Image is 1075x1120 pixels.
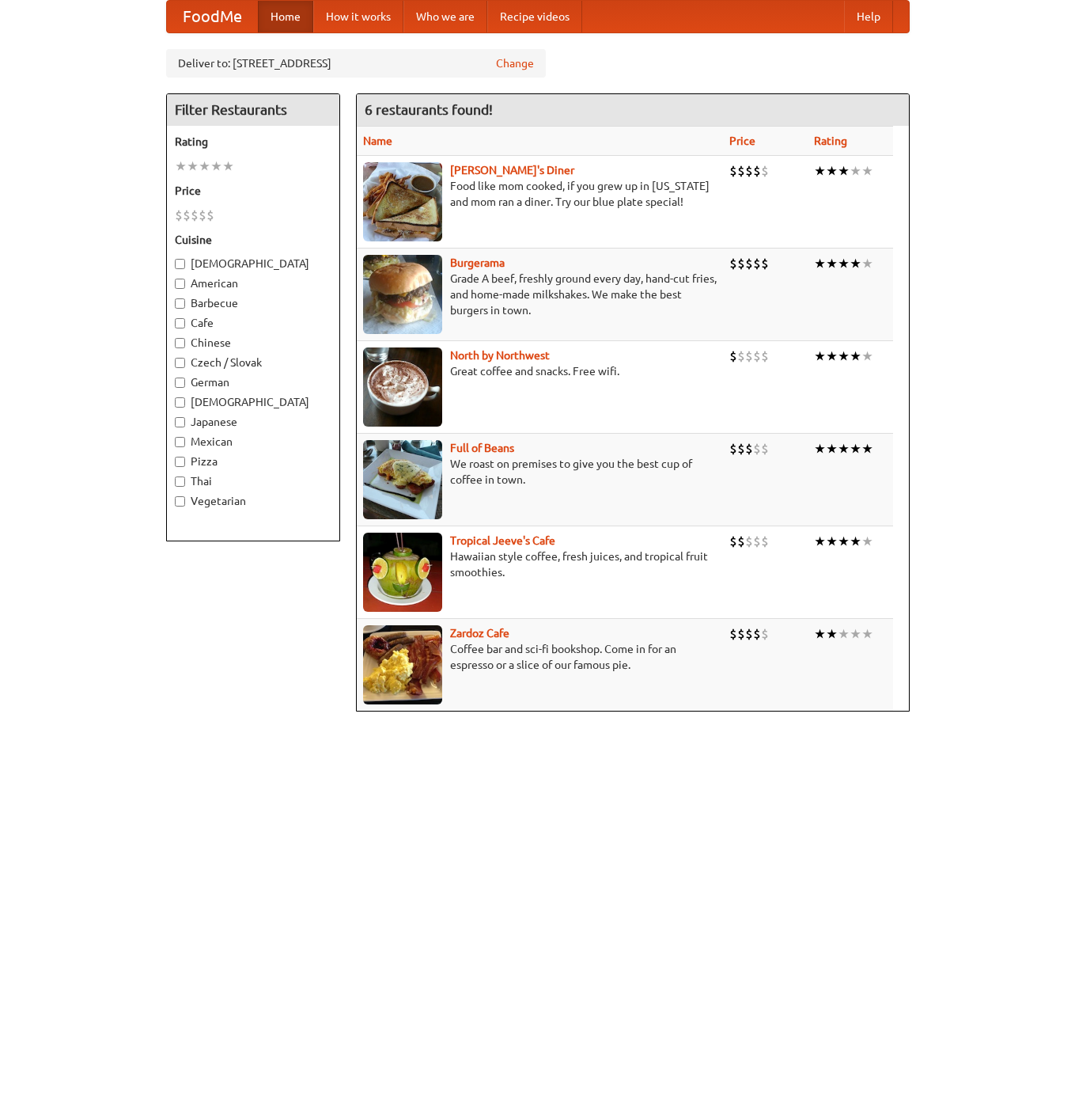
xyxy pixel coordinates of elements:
[753,347,761,365] li: $
[175,315,331,331] label: Cafe
[175,275,331,291] label: American
[175,134,331,150] h5: Rating
[861,255,873,272] li: ★
[175,434,331,450] label: Mexican
[363,549,717,580] p: Hawaiian style coffee, fresh juices, and tropical fruit smoothies.
[850,533,861,550] li: ★
[729,440,737,457] li: $
[403,1,487,32] a: Who we are
[363,162,442,241] img: sallys.jpg
[761,162,769,180] li: $
[487,1,582,32] a: Recipe videos
[450,534,555,547] a: Tropical Jeeve's Cafe
[175,338,185,348] input: Chinese
[175,394,331,410] label: [DEMOGRAPHIC_DATA]
[814,135,847,147] a: Rating
[175,378,185,388] input: German
[838,440,850,457] li: ★
[838,255,850,272] li: ★
[496,55,534,71] a: Change
[175,355,331,370] label: Czech / Slovak
[761,533,769,550] li: $
[175,259,185,269] input: [DEMOGRAPHIC_DATA]
[814,255,826,272] li: ★
[850,440,861,457] li: ★
[737,625,745,643] li: $
[838,625,850,643] li: ★
[199,207,206,224] li: $
[175,335,331,351] label: Chinese
[191,207,199,224] li: $
[450,164,574,177] a: [PERSON_NAME]'s Diner
[363,440,442,519] img: beans.jpg
[258,1,313,32] a: Home
[745,533,753,550] li: $
[761,440,769,457] li: $
[363,347,442,427] img: north.jpg
[363,135,392,147] a: Name
[166,49,546,78] div: Deliver to: [STREET_ADDRESS]
[175,476,185,487] input: Thai
[206,207,214,224] li: $
[861,162,873,180] li: ★
[861,440,873,457] li: ★
[838,162,850,180] li: ★
[729,162,737,180] li: $
[729,533,737,550] li: $
[826,255,838,272] li: ★
[175,397,185,408] input: [DEMOGRAPHIC_DATA]
[363,271,717,318] p: Grade A beef, freshly ground every day, hand-cut fries, and home-made milkshakes. We make the bes...
[753,625,761,643] li: $
[175,207,183,224] li: $
[737,533,745,550] li: $
[745,347,753,365] li: $
[175,183,331,199] h5: Price
[313,1,403,32] a: How it works
[844,1,893,32] a: Help
[363,456,717,488] p: We roast on premises to give you the best cup of coffee in town.
[175,457,185,467] input: Pizza
[814,440,826,457] li: ★
[737,162,745,180] li: $
[175,417,185,427] input: Japanese
[175,232,331,248] h5: Cuisine
[175,295,331,311] label: Barbecue
[175,454,331,469] label: Pizza
[753,162,761,180] li: $
[167,94,339,126] h4: Filter Restaurants
[814,347,826,365] li: ★
[838,347,850,365] li: ★
[745,162,753,180] li: $
[826,162,838,180] li: ★
[814,533,826,550] li: ★
[826,533,838,550] li: ★
[175,473,331,489] label: Thai
[450,442,514,454] a: Full of Beans
[363,178,717,210] p: Food like mom cooked, if you grew up in [US_STATE] and mom ran a diner. Try our blue plate special!
[363,533,442,612] img: jeeves.jpg
[850,162,861,180] li: ★
[850,347,861,365] li: ★
[222,158,234,175] li: ★
[363,363,717,379] p: Great coffee and snacks. Free wifi.
[175,358,185,368] input: Czech / Slovak
[745,255,753,272] li: $
[175,158,187,175] li: ★
[826,347,838,365] li: ★
[826,440,838,457] li: ★
[729,135,755,147] a: Price
[450,349,550,362] a: North by Northwest
[838,533,850,550] li: ★
[363,641,717,673] p: Coffee bar and sci-fi bookshop. Come in for an espresso or a slice of our famous pie.
[175,437,185,447] input: Mexican
[745,440,753,457] li: $
[861,533,873,550] li: ★
[450,627,509,640] a: Zardoz Cafe
[826,625,838,643] li: ★
[850,255,861,272] li: ★
[175,493,331,509] label: Vegetarian
[729,625,737,643] li: $
[745,625,753,643] li: $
